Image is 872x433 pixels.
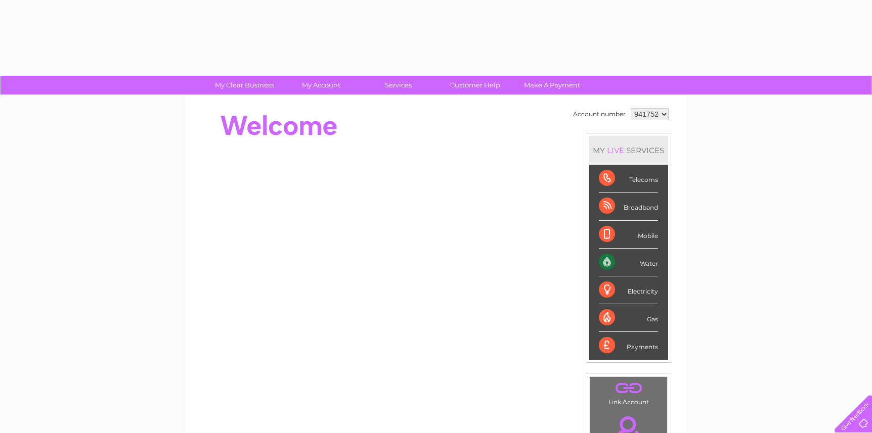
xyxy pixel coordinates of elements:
[599,193,658,220] div: Broadband
[599,221,658,249] div: Mobile
[592,379,665,397] a: .
[599,165,658,193] div: Telecoms
[599,276,658,304] div: Electricity
[280,76,363,94] a: My Account
[571,106,628,123] td: Account number
[589,376,668,408] td: Link Account
[589,136,668,165] div: MY SERVICES
[510,76,594,94] a: Make A Payment
[599,304,658,332] div: Gas
[357,76,440,94] a: Services
[605,146,626,155] div: LIVE
[203,76,286,94] a: My Clear Business
[433,76,517,94] a: Customer Help
[599,249,658,276] div: Water
[599,332,658,359] div: Payments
